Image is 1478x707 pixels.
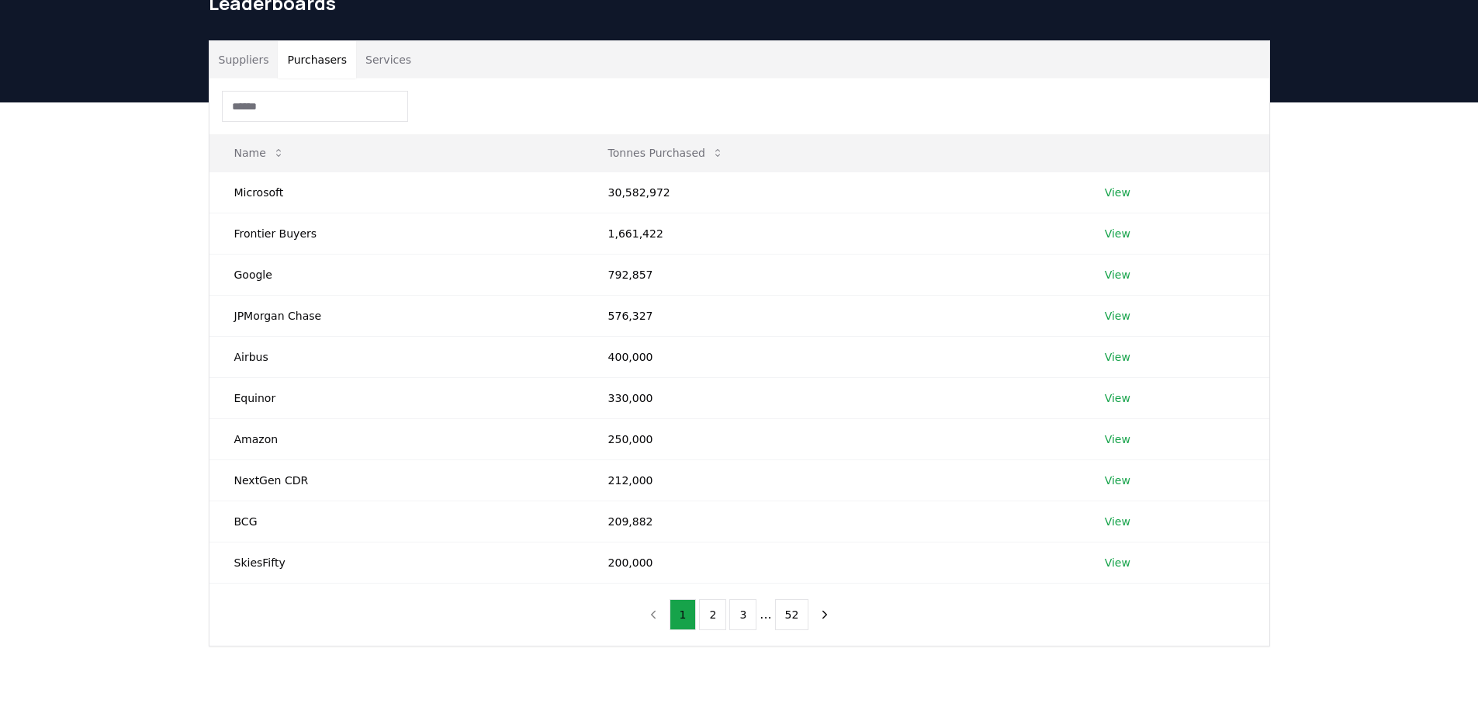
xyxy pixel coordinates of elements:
[1105,267,1130,282] a: View
[583,295,1080,336] td: 576,327
[1105,555,1130,570] a: View
[729,599,756,630] button: 3
[209,41,279,78] button: Suppliers
[1105,431,1130,447] a: View
[583,254,1080,295] td: 792,857
[209,377,583,418] td: Equinor
[209,459,583,501] td: NextGen CDR
[209,213,583,254] td: Frontier Buyers
[209,295,583,336] td: JPMorgan Chase
[222,137,297,168] button: Name
[596,137,736,168] button: Tonnes Purchased
[699,599,726,630] button: 2
[1105,226,1130,241] a: View
[209,418,583,459] td: Amazon
[1105,390,1130,406] a: View
[760,605,771,624] li: ...
[356,41,421,78] button: Services
[278,41,356,78] button: Purchasers
[209,336,583,377] td: Airbus
[670,599,697,630] button: 1
[583,336,1080,377] td: 400,000
[1105,473,1130,488] a: View
[583,459,1080,501] td: 212,000
[583,501,1080,542] td: 209,882
[1105,514,1130,529] a: View
[209,501,583,542] td: BCG
[583,377,1080,418] td: 330,000
[583,542,1080,583] td: 200,000
[775,599,809,630] button: 52
[583,172,1080,213] td: 30,582,972
[209,172,583,213] td: Microsoft
[209,542,583,583] td: SkiesFifty
[1105,185,1130,200] a: View
[1105,349,1130,365] a: View
[812,599,838,630] button: next page
[1105,308,1130,324] a: View
[583,213,1080,254] td: 1,661,422
[583,418,1080,459] td: 250,000
[209,254,583,295] td: Google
